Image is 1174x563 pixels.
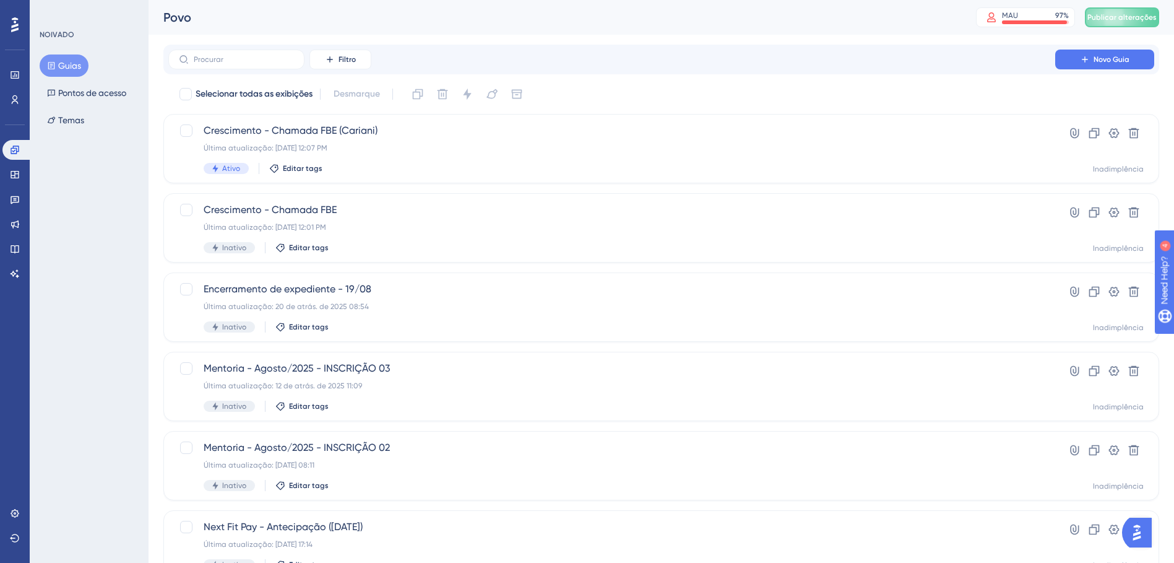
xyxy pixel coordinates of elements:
div: Inadimplência [1093,481,1144,491]
div: Última atualização: 12 de atrás. de 2025 11:09 [204,381,1020,391]
span: Editar tags [283,164,322,173]
iframe: UserGuiding AI Assistant Launcher [1122,514,1159,551]
font: Guias [58,58,81,73]
font: 97 [1055,11,1063,20]
span: Crescimento - Chamada FBE (Cariani) [204,123,1020,138]
div: Inadimplência [1093,402,1144,412]
div: 4 [86,6,90,16]
span: Mentoria - Agosto/2025 - INSCRIÇÃO 03 [204,361,1020,376]
button: Editar tags [275,481,329,491]
button: Editar tags [275,401,329,411]
span: Next Fit Pay - Antecipação ([DATE]) [204,520,1020,535]
div: Última atualização: [DATE] 12:01 PM [204,222,1020,232]
span: Mentoria - Agosto/2025 - INSCRIÇÃO 02 [204,440,1020,455]
button: Editar tags [275,322,329,332]
span: Editar tags [289,243,329,253]
span: Inativo [222,401,246,411]
div: Última atualização: [DATE] 12:07 PM [204,143,1020,153]
span: Editar tags [289,322,329,332]
span: Editar tags [289,481,329,491]
span: Desmarque [334,87,380,102]
span: Encerramento de expediente - 19/08 [204,282,1020,297]
div: Povo [163,9,945,26]
button: Guias [40,55,88,77]
div: Última atualização: [DATE] 17:14 [204,539,1020,549]
button: Pontos de acesso [40,82,134,104]
span: Inativo [222,481,246,491]
div: Última atualização: 20 de atrás. de 2025 08:54 [204,302,1020,312]
button: Filtro [309,50,371,69]
div: Inadimplência [1093,243,1144,253]
button: Desmarque [328,83,385,105]
button: Editar tags [269,164,322,173]
div: NOIVADO [40,30,74,40]
font: Temas [58,113,84,128]
button: Novo Guia [1055,50,1154,69]
span: Need Help? [29,3,77,18]
span: Publicar alterações [1087,12,1157,22]
span: Crescimento - Chamada FBE [204,203,1020,217]
div: % [1055,11,1069,20]
font: Pontos de acesso [58,85,126,100]
span: Inativo [222,243,246,253]
span: Editar tags [289,401,329,411]
span: Inativo [222,322,246,332]
button: Publicar alterações [1085,7,1159,27]
span: Filtro [339,55,356,64]
span: Novo Guia [1094,55,1129,64]
button: Temas [40,109,92,131]
input: Procurar [194,55,294,64]
div: Inadimplência [1093,164,1144,174]
button: Editar tags [275,243,329,253]
div: Inadimplência [1093,323,1144,333]
span: Selecionar todas as exibições [196,87,313,102]
div: Última atualização: [DATE] 08:11 [204,460,1020,470]
span: Ativo [222,164,240,173]
div: MAU [1002,11,1018,20]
